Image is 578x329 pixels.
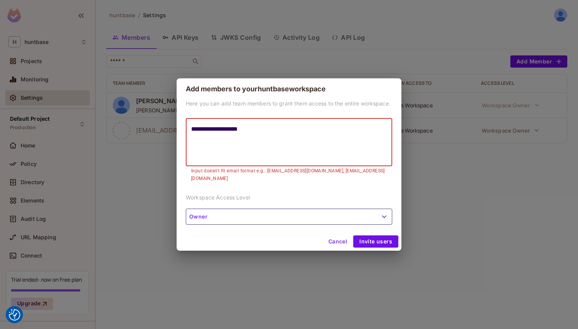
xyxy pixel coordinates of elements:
button: Owner [186,209,392,225]
h2: Add members to your huntbase workspace [177,78,401,100]
p: Input doesn't fit email format e.g.: [EMAIL_ADDRESS][DOMAIN_NAME], [EMAIL_ADDRESS][DOMAIN_NAME] [191,167,387,183]
button: Consent Preferences [9,309,20,321]
p: Workspace Access Level [186,194,392,201]
button: Cancel [325,235,350,248]
button: Invite users [353,235,398,248]
p: Here you can add team members to grant them access to the entire workspace. [186,100,392,107]
img: Revisit consent button [9,309,20,321]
